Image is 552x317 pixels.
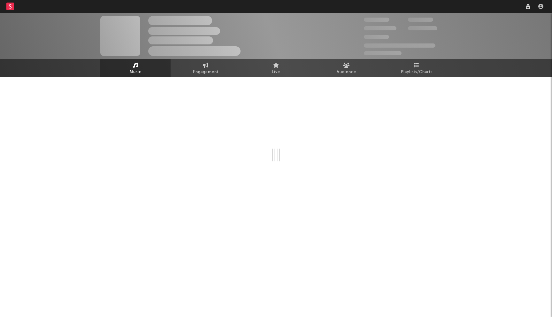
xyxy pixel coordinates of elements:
span: 100,000 [408,18,433,22]
span: Live [272,68,280,76]
span: Audience [337,68,356,76]
span: 50,000,000 Monthly Listeners [364,43,435,48]
a: Live [241,59,311,77]
a: Playlists/Charts [381,59,452,77]
a: Engagement [171,59,241,77]
span: Engagement [193,68,218,76]
span: 1,000,000 [408,26,437,30]
a: Music [100,59,171,77]
span: Jump Score: 85.0 [364,51,402,55]
span: Music [130,68,142,76]
a: Audience [311,59,381,77]
span: 100,000 [364,35,389,39]
span: Playlists/Charts [401,68,433,76]
span: 50,000,000 [364,26,396,30]
span: 300,000 [364,18,389,22]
